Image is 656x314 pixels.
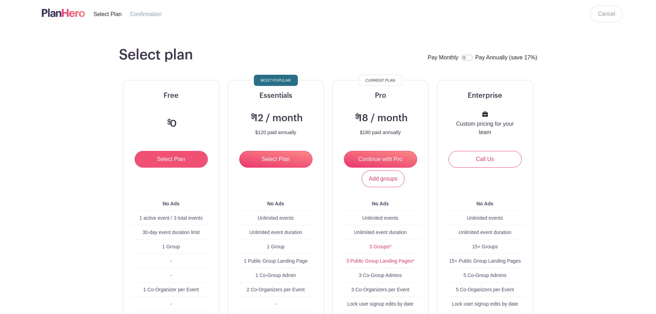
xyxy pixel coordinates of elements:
[251,113,255,120] span: $
[142,229,199,235] span: 30-day event duration limit
[239,151,312,168] input: Select Plan
[347,301,413,307] span: Lock user signup edits by date
[130,11,162,17] span: Confirmation
[135,151,208,168] input: Select Plan
[351,287,409,292] span: 3 Co-Organizers per Event
[372,201,389,206] b: No Ads
[258,215,294,221] span: Unlimited events
[267,201,284,206] b: No Ads
[476,201,493,206] b: No Ads
[354,229,407,235] span: Unlimited event duration
[472,244,498,249] span: 15+ Groups
[355,113,360,120] span: $
[448,151,522,168] a: Call Us
[140,215,203,221] span: 1 active event / 3 total events
[362,215,399,221] span: Unlimited events
[459,229,511,235] span: Unlimited event duration
[275,301,277,307] span: -
[247,287,305,292] span: 2 Co-Organizers per Event
[353,112,408,124] h3: 18 / month
[428,53,459,63] label: Pay Monthly
[449,258,521,264] span: 15+ Public Group Landing Pages
[344,151,417,168] input: Continue with Pro
[132,92,211,100] h5: Free
[165,118,177,130] h3: 0
[244,258,308,264] span: 1 Public Group Landing Page
[341,92,420,100] h5: Pro
[359,272,402,278] span: 3 Co-Group Admins
[249,112,303,124] h3: 12 / month
[362,170,405,187] a: Add groups
[170,272,172,278] span: -
[456,287,514,292] span: 5 Co-Organizers per Event
[163,201,179,206] b: No Ads
[167,119,172,126] span: $
[236,92,315,100] h5: Essentials
[369,244,391,249] a: 3 Groups*
[249,229,302,235] span: Unlimited event duration
[267,244,285,249] span: 1 Group
[255,130,296,135] p: $120 paid annually
[590,6,623,22] a: Cancel
[463,272,506,278] span: 5 Co-Group Admins
[143,287,199,292] span: 1 Co-Organizer per Event
[454,120,516,137] p: Custom pricing for your team
[93,11,122,17] span: Select Plan
[467,215,503,221] span: Unlimited events
[365,76,395,85] span: Current Plan
[475,53,537,63] label: Pay Annually (save 17%)
[170,258,172,264] span: -
[170,301,172,307] span: -
[452,301,518,307] span: Lock user signup edits by date
[360,130,401,135] p: $180 paid annually
[42,7,85,19] img: logo-507f7623f17ff9eddc593b1ce0a138ce2505c220e1c5a4e2b4648c50719b7d32.svg
[162,244,180,249] span: 1 Group
[446,92,525,100] h5: Enterprise
[119,46,193,63] h1: Select plan
[256,272,296,278] span: 1 Co-Group Admin
[346,258,414,264] a: 3 Public Group Landing Pages*
[261,76,291,85] span: Most Popular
